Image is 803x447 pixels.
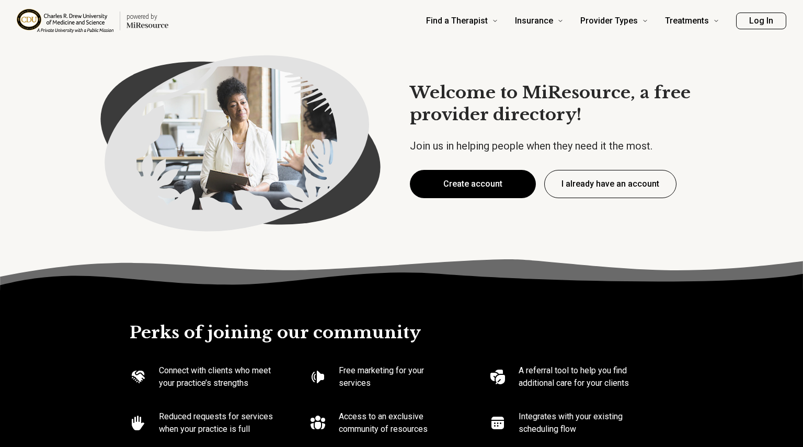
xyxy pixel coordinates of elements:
[17,4,168,38] a: Home page
[665,14,709,28] span: Treatments
[519,364,636,389] p: A referral tool to help you find additional care for your clients
[736,13,786,29] button: Log In
[159,364,276,389] p: Connect with clients who meet your practice’s strengths
[410,170,536,198] button: Create account
[426,14,488,28] span: Find a Therapist
[515,14,553,28] span: Insurance
[127,13,168,21] p: powered by
[339,364,456,389] p: Free marketing for your services
[339,410,456,435] p: Access to an exclusive community of resources
[410,82,719,125] h1: Welcome to MiResource, a free provider directory!
[410,139,719,153] p: Join us in helping people when they need it the most.
[159,410,276,435] p: Reduced requests for services when your practice is full
[519,410,636,435] p: Integrates with your existing scheduling flow
[580,14,638,28] span: Provider Types
[130,289,673,344] h2: Perks of joining our community
[544,170,676,198] button: I already have an account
